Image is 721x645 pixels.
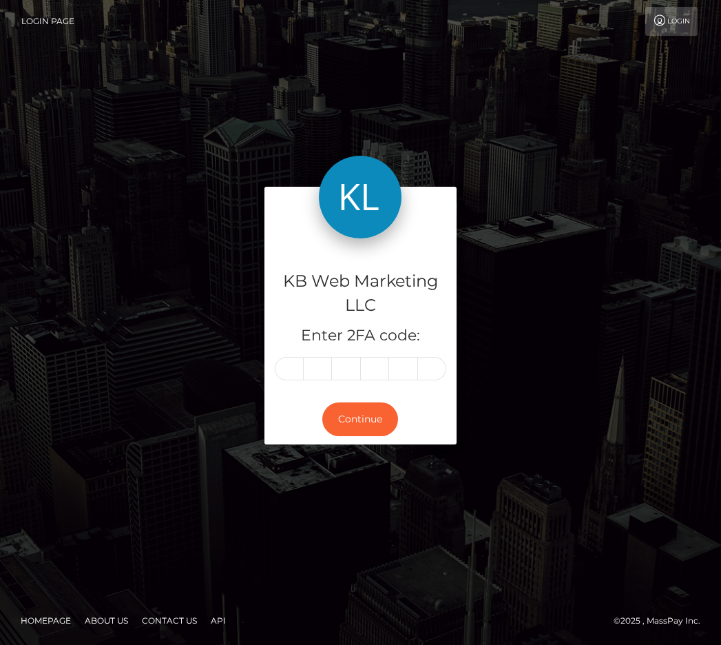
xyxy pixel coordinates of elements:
a: Login [645,7,698,36]
a: API [205,610,231,631]
a: About Us [79,610,134,631]
a: Login Page [21,7,74,36]
h4: KB Web Marketing LLC [275,269,447,318]
img: KB Web Marketing LLC [319,156,401,238]
a: Contact Us [136,610,202,631]
a: Homepage [15,610,76,631]
button: Continue [322,402,398,436]
h5: Enter 2FA code: [275,325,447,347]
div: © 2025 , MassPay Inc. [614,613,711,628]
